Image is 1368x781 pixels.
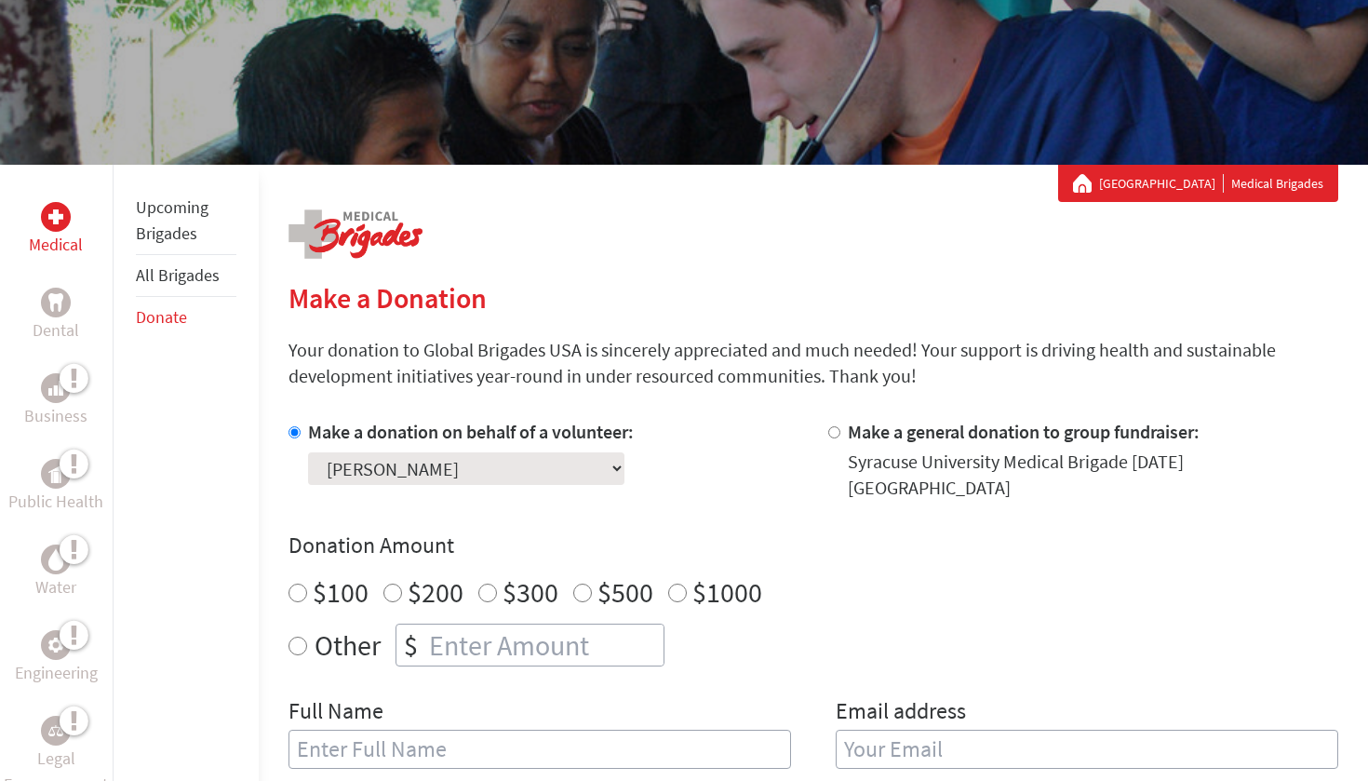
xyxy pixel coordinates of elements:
h2: Make a Donation [288,281,1338,315]
p: Water [35,574,76,600]
label: $500 [597,574,653,610]
a: EngineeringEngineering [15,630,98,686]
p: Engineering [15,660,98,686]
p: Public Health [8,489,103,515]
img: Legal Empowerment [48,725,63,736]
a: Donate [136,306,187,328]
label: Make a general donation to group fundraiser: [848,420,1200,443]
input: Your Email [836,730,1338,769]
label: Full Name [288,696,383,730]
a: WaterWater [35,545,76,600]
a: [GEOGRAPHIC_DATA] [1099,174,1224,193]
img: Water [48,548,63,570]
li: Upcoming Brigades [136,187,236,255]
div: Legal Empowerment [41,716,71,746]
img: Medical [48,209,63,224]
img: Engineering [48,638,63,653]
img: Public Health [48,465,63,483]
a: BusinessBusiness [24,373,87,429]
img: logo-medical.png [288,209,422,259]
a: All Brigades [136,264,220,286]
label: $1000 [692,574,762,610]
label: Other [315,624,381,667]
div: $ [396,625,425,666]
div: Syracuse University Medical Brigade [DATE] [GEOGRAPHIC_DATA] [848,449,1338,501]
label: $100 [313,574,369,610]
div: Medical [41,202,71,232]
div: Dental [41,288,71,317]
a: MedicalMedical [29,202,83,258]
p: Your donation to Global Brigades USA is sincerely appreciated and much needed! Your support is dr... [288,337,1338,389]
label: $300 [503,574,558,610]
p: Dental [33,317,79,343]
a: Upcoming Brigades [136,196,208,244]
img: Business [48,381,63,396]
a: DentalDental [33,288,79,343]
input: Enter Full Name [288,730,791,769]
p: Business [24,403,87,429]
div: Medical Brigades [1073,174,1323,193]
a: Public HealthPublic Health [8,459,103,515]
label: $200 [408,574,463,610]
label: Make a donation on behalf of a volunteer: [308,420,634,443]
div: Business [41,373,71,403]
li: Donate [136,297,236,338]
div: Water [41,545,71,574]
h4: Donation Amount [288,531,1338,560]
div: Engineering [41,630,71,660]
li: All Brigades [136,255,236,297]
input: Enter Amount [425,625,664,666]
div: Public Health [41,459,71,489]
label: Email address [836,696,966,730]
img: Dental [48,293,63,311]
p: Medical [29,232,83,258]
